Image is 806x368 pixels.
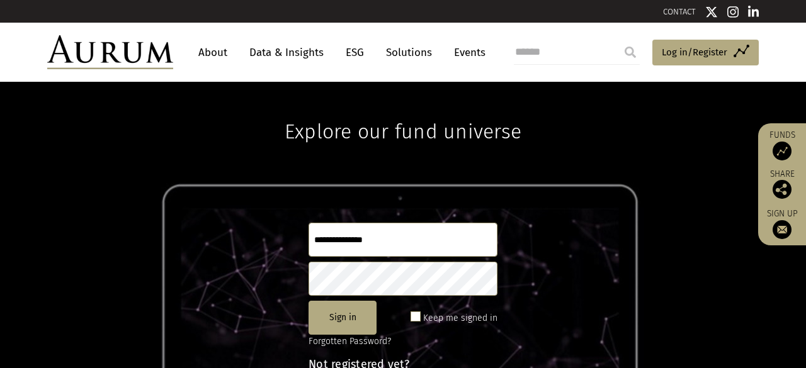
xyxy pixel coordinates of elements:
[47,35,173,69] img: Aurum
[727,6,739,18] img: Instagram icon
[663,7,696,16] a: CONTACT
[764,170,800,199] div: Share
[748,6,759,18] img: Linkedin icon
[309,301,377,335] button: Sign in
[243,41,330,64] a: Data & Insights
[705,6,718,18] img: Twitter icon
[423,311,497,326] label: Keep me signed in
[192,41,234,64] a: About
[652,40,759,66] a: Log in/Register
[662,45,727,60] span: Log in/Register
[339,41,370,64] a: ESG
[764,130,800,160] a: Funds
[309,336,391,347] a: Forgotten Password?
[618,40,643,65] input: Submit
[764,208,800,239] a: Sign up
[773,142,792,160] img: Access Funds
[773,180,792,199] img: Share this post
[773,220,792,239] img: Sign up to our newsletter
[285,82,521,143] h1: Explore our fund universe
[380,41,438,64] a: Solutions
[448,41,485,64] a: Events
